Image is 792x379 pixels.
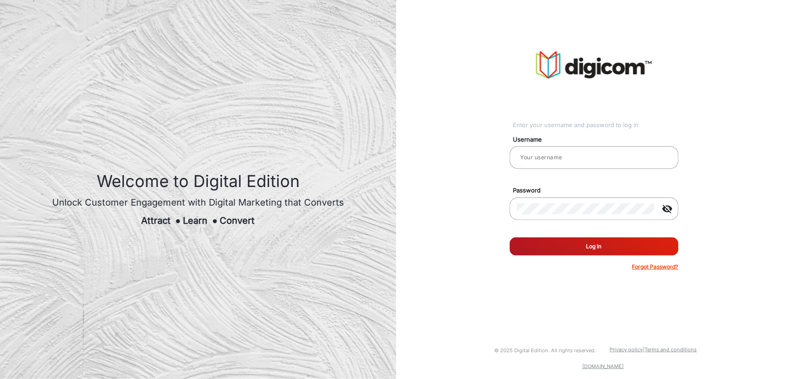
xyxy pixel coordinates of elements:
[513,121,679,130] div: Enter your username and password to log in
[212,215,217,226] span: ●
[632,263,679,271] p: Forgot Password?
[507,135,689,144] mat-label: Username
[52,214,344,227] div: Attract Learn Convert
[495,347,596,354] small: © 2025 Digital Edition. All rights reserved.
[645,346,697,353] a: Terms and conditions
[507,186,689,195] mat-label: Password
[657,203,679,214] mat-icon: visibility_off
[536,51,652,79] img: vmg-logo
[643,346,645,353] a: |
[610,346,643,353] a: Privacy policy
[175,215,181,226] span: ●
[52,172,344,191] h1: Welcome to Digital Edition
[517,152,671,163] input: Your username
[582,363,624,369] a: [DOMAIN_NAME]
[52,196,344,209] div: Unlock Customer Engagement with Digital Marketing that Converts
[510,237,679,256] button: Log In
